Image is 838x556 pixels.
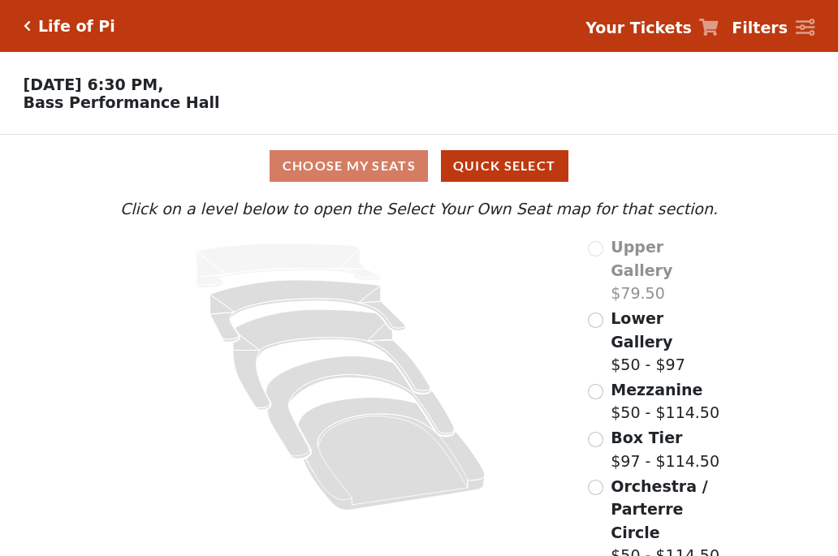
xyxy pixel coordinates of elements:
h5: Life of Pi [38,17,115,36]
a: Your Tickets [585,16,719,40]
label: $50 - $114.50 [611,378,719,425]
a: Click here to go back to filters [24,20,31,32]
path: Upper Gallery - Seats Available: 0 [196,244,381,288]
button: Quick Select [441,150,568,182]
span: Upper Gallery [611,238,672,279]
label: $79.50 [611,235,722,305]
a: Filters [732,16,814,40]
p: Click on a level below to open the Select Your Own Seat map for that section. [116,197,722,221]
span: Box Tier [611,429,682,446]
strong: Filters [732,19,788,37]
span: Mezzanine [611,381,702,399]
span: Lower Gallery [611,309,672,351]
label: $50 - $97 [611,307,722,377]
path: Orchestra / Parterre Circle - Seats Available: 13 [298,398,486,511]
path: Lower Gallery - Seats Available: 109 [210,280,406,342]
strong: Your Tickets [585,19,692,37]
label: $97 - $114.50 [611,426,719,472]
span: Orchestra / Parterre Circle [611,477,707,541]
